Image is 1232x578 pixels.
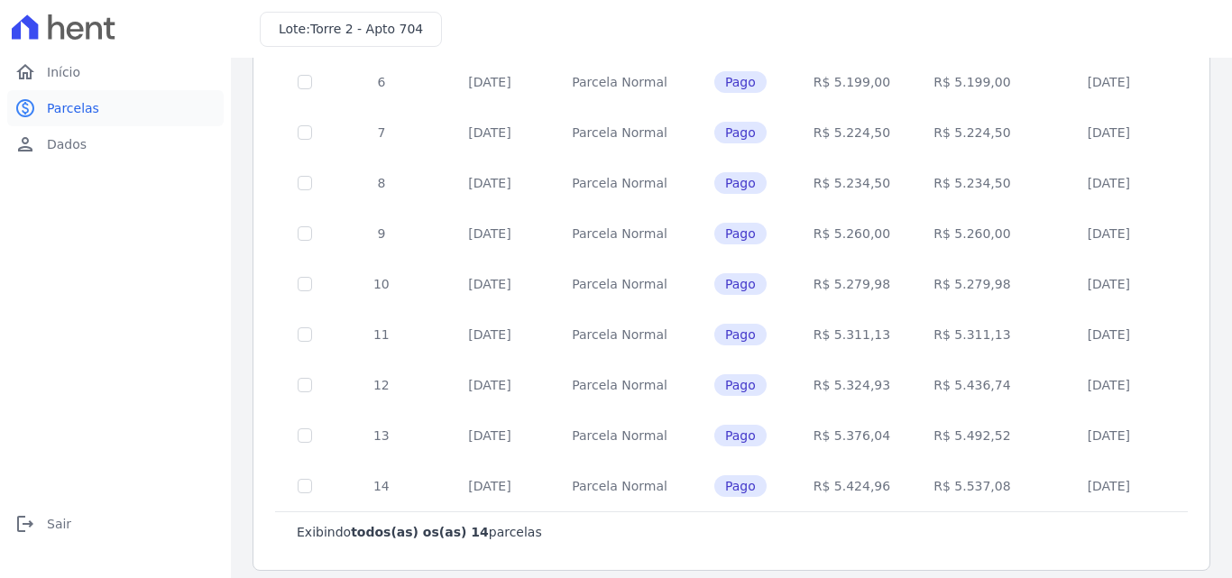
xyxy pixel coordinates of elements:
td: 10 [334,259,429,309]
input: Só é possível selecionar pagamentos em aberto [298,75,312,89]
td: [DATE] [429,107,550,158]
span: Pago [714,71,767,93]
td: Parcela Normal [550,461,689,511]
i: person [14,133,36,155]
span: Pago [714,223,767,244]
td: [DATE] [429,461,550,511]
td: R$ 5.224,50 [912,107,1032,158]
span: Pago [714,172,767,194]
i: paid [14,97,36,119]
td: Parcela Normal [550,107,689,158]
td: R$ 5.424,96 [792,461,912,511]
td: [DATE] [1033,360,1185,410]
input: Só é possível selecionar pagamentos em aberto [298,479,312,493]
td: 13 [334,410,429,461]
input: Só é possível selecionar pagamentos em aberto [298,327,312,342]
input: Só é possível selecionar pagamentos em aberto [298,277,312,291]
td: [DATE] [1033,107,1185,158]
td: R$ 5.234,50 [912,158,1032,208]
span: Pago [714,425,767,446]
td: 11 [334,309,429,360]
td: 14 [334,461,429,511]
i: logout [14,513,36,535]
td: R$ 5.324,93 [792,360,912,410]
td: 9 [334,208,429,259]
td: [DATE] [429,309,550,360]
span: Sair [47,515,71,533]
a: paidParcelas [7,90,224,126]
td: R$ 5.260,00 [792,208,912,259]
a: logoutSair [7,506,224,542]
td: R$ 5.376,04 [792,410,912,461]
td: R$ 5.436,74 [912,360,1032,410]
a: homeInício [7,54,224,90]
td: R$ 5.199,00 [912,57,1032,107]
td: [DATE] [429,259,550,309]
td: [DATE] [429,360,550,410]
td: [DATE] [1033,158,1185,208]
td: Parcela Normal [550,208,689,259]
td: [DATE] [429,208,550,259]
p: Exibindo parcelas [297,523,542,541]
td: Parcela Normal [550,158,689,208]
td: [DATE] [1033,259,1185,309]
td: 6 [334,57,429,107]
td: [DATE] [1033,461,1185,511]
span: Pago [714,475,767,497]
h3: Lote: [279,20,423,39]
td: R$ 5.279,98 [912,259,1032,309]
span: Pago [714,324,767,345]
input: Só é possível selecionar pagamentos em aberto [298,125,312,140]
td: Parcela Normal [550,259,689,309]
td: R$ 5.311,13 [792,309,912,360]
td: R$ 5.260,00 [912,208,1032,259]
td: Parcela Normal [550,410,689,461]
span: Pago [714,122,767,143]
td: 8 [334,158,429,208]
td: R$ 5.311,13 [912,309,1032,360]
td: R$ 5.199,00 [792,57,912,107]
span: Pago [714,273,767,295]
td: R$ 5.234,50 [792,158,912,208]
input: Só é possível selecionar pagamentos em aberto [298,428,312,443]
td: 7 [334,107,429,158]
td: 12 [334,360,429,410]
span: Torre 2 - Apto 704 [310,22,423,36]
input: Só é possível selecionar pagamentos em aberto [298,378,312,392]
td: [DATE] [1033,208,1185,259]
td: R$ 5.279,98 [792,259,912,309]
td: [DATE] [1033,309,1185,360]
span: Dados [47,135,87,153]
td: Parcela Normal [550,57,689,107]
td: Parcela Normal [550,360,689,410]
input: Só é possível selecionar pagamentos em aberto [298,226,312,241]
td: [DATE] [429,410,550,461]
a: personDados [7,126,224,162]
td: [DATE] [1033,410,1185,461]
input: Só é possível selecionar pagamentos em aberto [298,176,312,190]
td: [DATE] [1033,57,1185,107]
i: home [14,61,36,83]
td: R$ 5.224,50 [792,107,912,158]
b: todos(as) os(as) 14 [351,525,489,539]
span: Início [47,63,80,81]
td: R$ 5.492,52 [912,410,1032,461]
span: Parcelas [47,99,99,117]
td: [DATE] [429,158,550,208]
span: Pago [714,374,767,396]
td: R$ 5.537,08 [912,461,1032,511]
td: Parcela Normal [550,309,689,360]
td: [DATE] [429,57,550,107]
